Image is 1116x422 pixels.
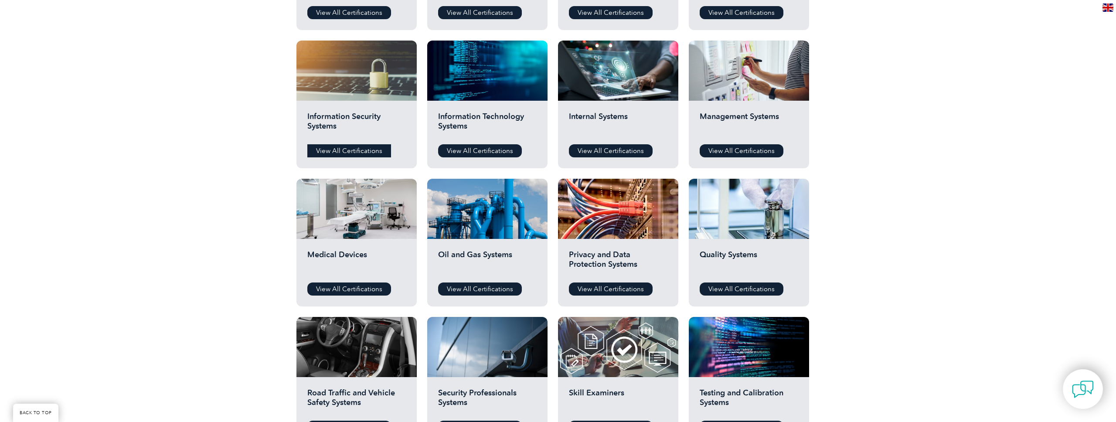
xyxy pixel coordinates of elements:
a: View All Certifications [438,144,522,157]
h2: Information Security Systems [307,112,406,138]
a: View All Certifications [438,6,522,19]
h2: Medical Devices [307,250,406,276]
a: View All Certifications [569,144,653,157]
h2: Privacy and Data Protection Systems [569,250,667,276]
a: View All Certifications [438,282,522,296]
img: contact-chat.png [1072,378,1094,400]
a: View All Certifications [307,144,391,157]
h2: Oil and Gas Systems [438,250,537,276]
a: BACK TO TOP [13,404,58,422]
a: View All Certifications [307,6,391,19]
h2: Quality Systems [700,250,798,276]
h2: Management Systems [700,112,798,138]
a: View All Certifications [700,282,783,296]
h2: Testing and Calibration Systems [700,388,798,414]
a: View All Certifications [569,6,653,19]
a: View All Certifications [569,282,653,296]
h2: Information Technology Systems [438,112,537,138]
h2: Skill Examiners [569,388,667,414]
a: View All Certifications [700,6,783,19]
a: View All Certifications [307,282,391,296]
h2: Security Professionals Systems [438,388,537,414]
img: en [1102,3,1113,12]
a: View All Certifications [700,144,783,157]
h2: Road Traffic and Vehicle Safety Systems [307,388,406,414]
h2: Internal Systems [569,112,667,138]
